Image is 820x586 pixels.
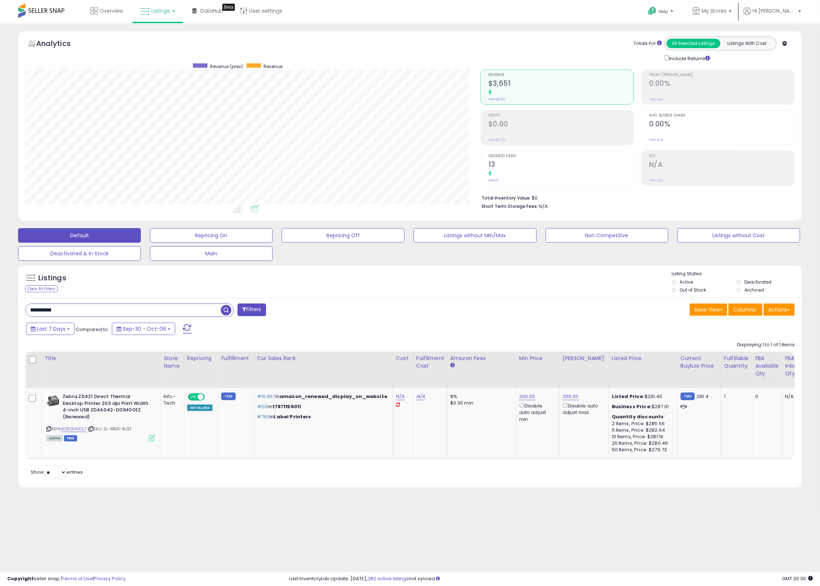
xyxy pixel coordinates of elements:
button: Non Competitive [546,228,668,243]
button: Repricing Off [282,228,404,243]
div: Cost [396,355,410,362]
h2: $3,651 [488,79,634,89]
a: Hi [PERSON_NAME] [743,7,801,24]
a: 300.00 [563,393,579,400]
div: Min Price [519,355,556,362]
div: Title [45,355,157,362]
label: Deactivated [744,279,771,285]
div: 50 Items, Price: $279.73 [612,447,672,453]
small: Amazon Fees. [450,362,455,369]
span: ON [189,394,198,400]
button: Last 7 Days [26,323,75,335]
span: Avg. Buybox Share [649,114,794,118]
div: Fulfillment [221,355,251,362]
span: Ordered Items [488,154,634,158]
a: 200.00 [519,393,535,400]
p: in [257,414,387,420]
div: Amazon Fees [450,355,513,362]
a: B0BQ54DDL7 [61,426,87,432]
span: 291.4 [697,393,708,400]
button: Default [18,228,141,243]
div: 1 [724,393,747,400]
b: Zebra ZD421 Direct Thermal Desktop Printer 203 dpi Print Width 4-inch USB ZD4A042-D01M00EZ (Renewed) [63,393,151,422]
div: FBA Available Qty [755,355,779,377]
div: Fulfillment Cost [416,355,444,370]
small: Prev: N/A [649,178,663,183]
span: ROI [649,154,794,158]
div: Current Buybox Price [681,355,718,370]
div: Tooltip anchor [222,4,235,11]
span: amazon_renewed_display_on_website [279,393,387,400]
span: DataHub [200,7,223,14]
h5: Analytics [36,38,85,50]
span: Hi [PERSON_NAME] [753,7,796,14]
span: 17871156011 [273,403,301,410]
div: $291.40 [612,393,672,400]
small: FBM [221,393,235,400]
div: Clear All Filters [25,285,58,292]
button: Columns [728,304,762,316]
small: Prev: $0.00 [488,138,505,142]
label: Active [680,279,693,285]
span: #760 [257,413,270,420]
div: Disable auto adjust max [563,402,603,416]
span: Revenue [264,63,282,70]
span: Columns [733,306,756,313]
h2: 13 [488,160,634,170]
div: Cur Sales Rank [257,355,390,362]
span: Show: entries [31,469,83,476]
a: N/A [416,393,425,400]
span: | SKU: 2L-X8GT-8JST [88,426,131,432]
div: 10 Items, Price: $281.19 [612,434,672,440]
div: Totals For [634,40,662,47]
div: 5 Items, Price: $282.64 [612,427,672,434]
button: All Selected Listings [666,39,720,48]
div: 8% [450,393,510,400]
h2: 0.00% [649,79,794,89]
div: Store Name [164,355,181,370]
span: #15,957 [257,393,276,400]
button: Repricing On [150,228,273,243]
div: Fulfillable Quantity [724,355,749,370]
span: Sep-30 - Oct-06 [123,325,166,332]
a: Help [642,1,681,24]
span: Profit [488,114,634,118]
p: Listing States: [672,271,802,277]
img: 312fHFK36QL._SL40_.jpg [46,393,61,408]
div: 0 [755,393,776,400]
i: Get Help [648,7,657,16]
b: Short Term Storage Fees: [482,203,538,209]
span: Help [659,8,668,14]
small: Prev: $0.00 [488,97,505,101]
div: Repricing [187,355,215,362]
div: N/A [785,393,804,400]
div: $287.01 [612,403,672,410]
button: Actions [764,304,795,316]
button: Save View [690,304,727,316]
p: in [257,403,387,410]
div: 20 Items, Price: $280.46 [612,440,672,447]
h2: $0.00 [488,120,634,130]
li: $0 [482,193,789,202]
h2: 0.00% [649,120,794,130]
b: Total Inventory Value: [482,195,531,201]
span: My Stores [702,7,727,14]
button: Listings With Cost [720,39,774,48]
span: All listings currently available for purchase on Amazon [46,435,63,441]
small: Prev: N/A [649,97,663,101]
b: Listed Price: [612,393,645,400]
div: $0.30 min [450,400,510,406]
button: Listings without Cost [677,228,800,243]
div: [PERSON_NAME] [563,355,606,362]
div: Displaying 1 to 1 of 1 items [737,342,795,348]
button: Filters [237,304,266,316]
span: Overview [100,7,123,14]
small: Prev: 0 [488,178,499,183]
p: in [257,393,387,400]
label: Archived [744,287,764,293]
span: OFF [204,394,215,400]
div: 2 Items, Price: $285.56 [612,420,672,427]
span: Compared to: [76,326,109,333]
h2: N/A [649,160,794,170]
button: Main [150,246,273,261]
